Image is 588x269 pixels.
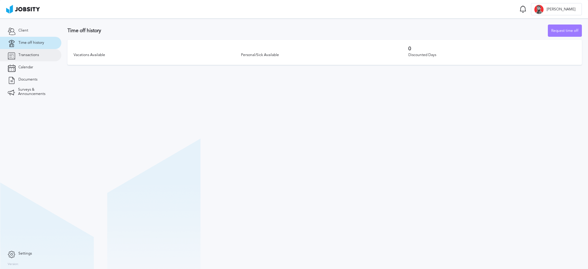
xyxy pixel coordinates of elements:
[408,46,576,51] h3: 0
[74,53,241,57] div: Vacations Available
[6,5,40,13] img: ab4bad089aa723f57921c736e9817d99.png
[544,7,578,12] span: [PERSON_NAME]
[18,252,32,256] span: Settings
[548,25,582,37] button: Request time off
[18,41,44,45] span: Time off history
[67,28,548,33] h3: Time off history
[18,78,37,82] span: Documents
[534,5,544,14] div: G
[531,3,582,15] button: G[PERSON_NAME]
[8,263,19,266] label: Version:
[18,88,54,96] span: Surveys & Announcements
[18,53,39,57] span: Transactions
[408,53,576,57] div: Discounted Days
[18,28,28,33] span: Client
[241,53,408,57] div: Personal/Sick Available
[18,65,33,70] span: Calendar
